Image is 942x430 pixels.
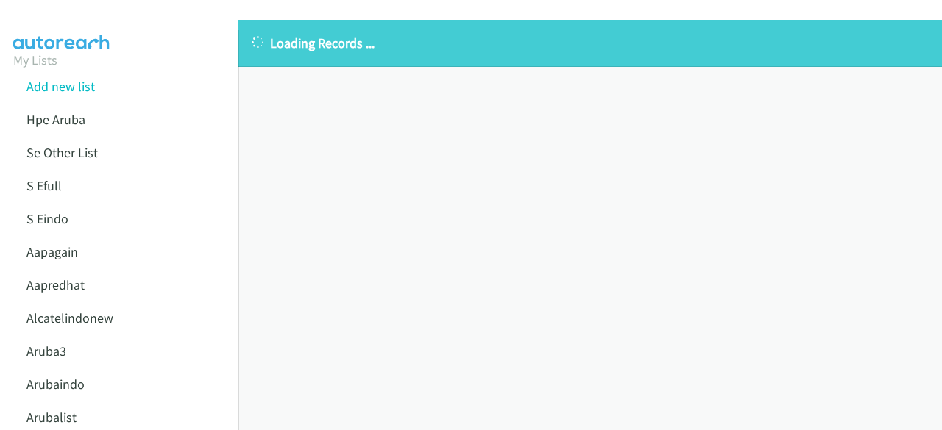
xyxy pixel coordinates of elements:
a: Se Other List [26,144,98,161]
a: Aruba3 [26,343,66,359]
a: S Eindo [26,210,68,227]
a: Alcatelindonew [26,309,113,326]
a: S Efull [26,177,62,194]
a: Hpe Aruba [26,111,85,128]
p: Loading Records ... [252,33,929,53]
a: My Lists [13,51,57,68]
a: Aapagain [26,243,78,260]
a: Add new list [26,78,95,95]
a: Arubaindo [26,376,85,393]
a: Aapredhat [26,276,85,293]
a: Arubalist [26,409,77,426]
